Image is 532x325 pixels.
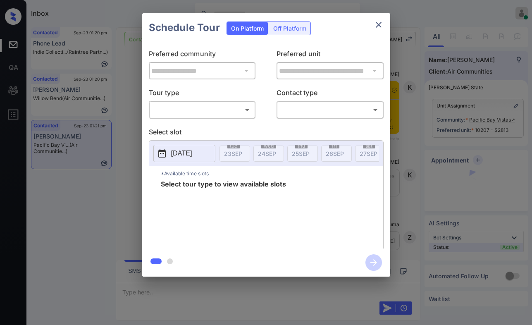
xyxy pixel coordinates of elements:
[142,13,227,42] h2: Schedule Tour
[149,127,384,140] p: Select slot
[227,22,268,35] div: On Platform
[161,181,286,247] span: Select tour type to view available slots
[171,148,192,158] p: [DATE]
[277,88,384,101] p: Contact type
[149,88,256,101] p: Tour type
[370,17,387,33] button: close
[153,145,215,162] button: [DATE]
[269,22,310,35] div: Off Platform
[277,49,384,62] p: Preferred unit
[149,49,256,62] p: Preferred community
[161,166,383,181] p: *Available time slots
